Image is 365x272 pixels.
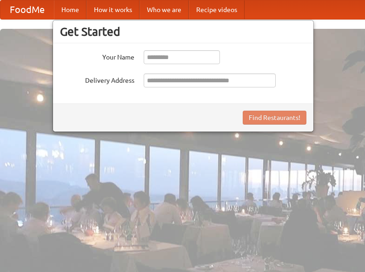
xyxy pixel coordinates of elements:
[54,0,86,19] a: Home
[60,73,134,85] label: Delivery Address
[243,111,306,125] button: Find Restaurants!
[189,0,245,19] a: Recipe videos
[139,0,189,19] a: Who we are
[60,25,306,39] h3: Get Started
[0,0,54,19] a: FoodMe
[60,50,134,62] label: Your Name
[86,0,139,19] a: How it works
